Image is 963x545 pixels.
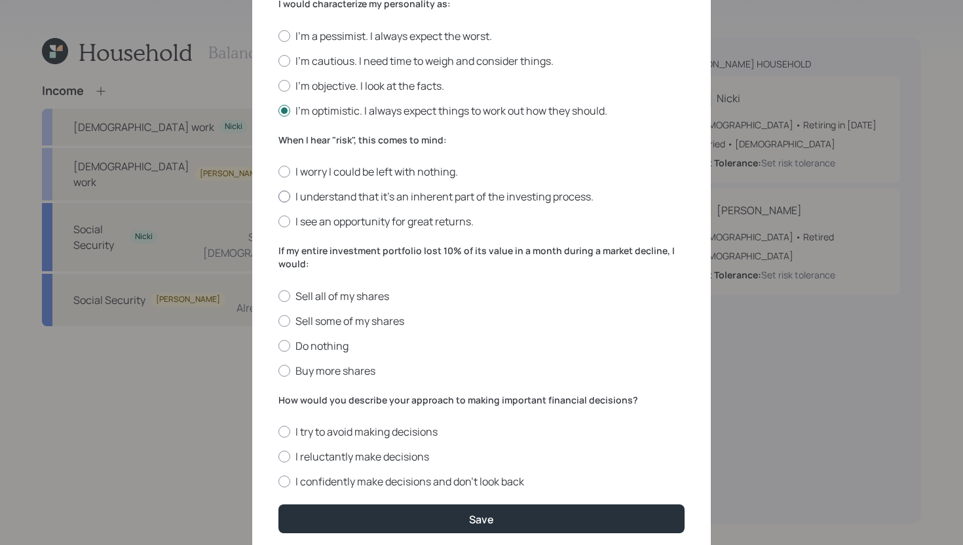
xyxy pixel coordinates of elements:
label: I try to avoid making decisions [278,424,685,439]
label: Buy more shares [278,364,685,378]
label: I confidently make decisions and don’t look back [278,474,685,489]
label: I worry I could be left with nothing. [278,164,685,179]
label: I'm a pessimist. I always expect the worst. [278,29,685,43]
label: I'm objective. I look at the facts. [278,79,685,93]
label: I reluctantly make decisions [278,449,685,464]
label: Sell all of my shares [278,289,685,303]
label: Sell some of my shares [278,314,685,328]
label: How would you describe your approach to making important financial decisions? [278,394,685,407]
button: Save [278,504,685,533]
label: I'm cautious. I need time to weigh and consider things. [278,54,685,68]
div: Save [469,512,494,527]
label: If my entire investment portfolio lost 10% of its value in a month during a market decline, I would: [278,244,685,270]
label: I understand that it’s an inherent part of the investing process. [278,189,685,204]
label: I'm optimistic. I always expect things to work out how they should. [278,103,685,118]
label: I see an opportunity for great returns. [278,214,685,229]
label: When I hear "risk", this comes to mind: [278,134,685,147]
label: Do nothing [278,339,685,353]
